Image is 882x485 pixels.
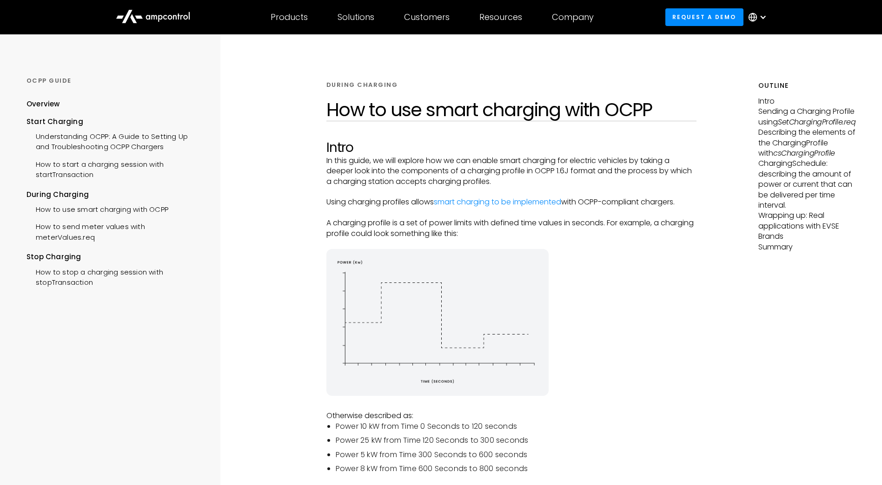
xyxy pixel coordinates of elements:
p: Otherwise described as: [326,411,697,421]
img: energy diagram [326,249,549,395]
div: During Charging [27,190,203,200]
a: Overview [27,99,60,116]
div: DURING CHARGING [326,81,398,89]
p: ‍ [326,400,697,411]
a: How to start a charging session with startTransaction [27,155,203,183]
h5: Outline [758,81,855,91]
div: Company [552,12,594,22]
div: Overview [27,99,60,109]
p: In this guide, we will explore how we can enable smart charging for electric vehicles by taking a... [326,156,697,187]
em: csChargingProfile [773,148,835,158]
li: Power 5 kW from Time 300 Seconds to 600 seconds [336,450,697,460]
p: Using charging profiles allows with OCPP-compliant chargers. [326,197,697,207]
p: Intro [758,96,855,106]
li: Power 8 kW from Time 600 Seconds to 800 seconds [336,464,697,474]
li: Power 25 kW from Time 120 Seconds to 300 seconds [336,435,697,446]
p: Wrapping up: Real applications with EVSE Brands [758,210,855,242]
p: A charging profile is a set of power limits with defined time values in seconds. For example, a c... [326,218,697,239]
div: OCPP GUIDE [27,77,203,85]
p: Sending a Charging Profile using [758,106,855,127]
p: Describing the elements of the ChargingProfile with [758,127,855,158]
div: Resources [479,12,522,22]
a: smart charging to be implemented [434,197,561,207]
div: Solutions [338,12,374,22]
a: Understanding OCPP: A Guide to Setting Up and Troubleshooting OCPP Chargers [27,127,203,155]
div: Start Charging [27,117,203,127]
div: Stop Charging [27,252,203,262]
div: Customers [404,12,450,22]
p: ‍ [326,208,697,218]
p: ‍ [326,239,697,249]
p: Summary [758,242,855,252]
li: Power 10 kW from Time 0 Seconds to 120 seconds [336,421,697,432]
p: ‍ [326,187,697,197]
div: Products [271,12,308,22]
p: ChargingSchedule: describing the amount of power or current that can be delivered per time interval. [758,158,855,210]
a: How to send meter values with meterValues.req [27,217,203,245]
em: SetChargingProfile.req [778,117,855,127]
h2: Intro [326,140,697,156]
a: Request a demo [665,8,743,26]
a: How to use smart charging with OCPP [27,200,168,217]
a: How to stop a charging session with stopTransaction [27,262,203,290]
h1: How to use smart charging with OCPP [326,98,697,121]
